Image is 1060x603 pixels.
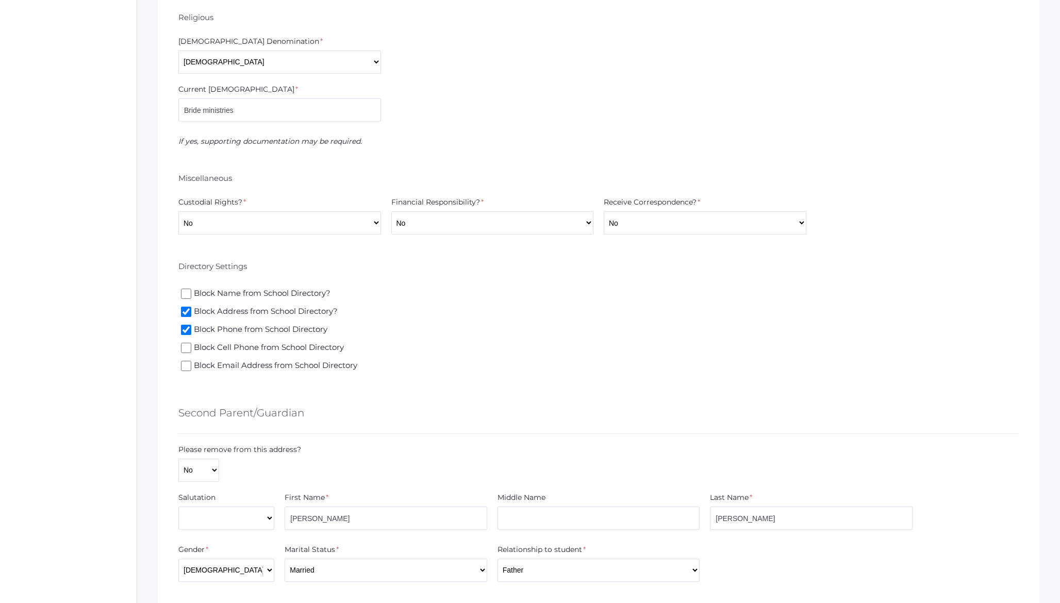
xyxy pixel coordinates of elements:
em: If yes, supporting documentation may be required. [178,137,362,146]
input: Block Phone from School Directory [181,325,191,335]
h6: Miscellaneous [178,173,232,183]
label: Financial Responsibility? [391,197,480,208]
input: Block Email Address from School Directory [181,361,191,371]
h6: Directory Settings [178,261,247,271]
span: Block Cell Phone from School Directory [191,342,345,355]
label: Receive Correspondence? [604,197,697,208]
label: Please remove from this address? [178,444,301,455]
label: [DEMOGRAPHIC_DATA] Denomination [178,36,319,47]
label: Current [DEMOGRAPHIC_DATA] [178,84,294,95]
span: Block Email Address from School Directory [191,360,358,373]
label: Custodial Rights? [178,197,242,208]
span: Block Name from School Directory? [191,288,332,300]
label: Salutation [178,492,216,503]
input: Block Name from School Directory? [181,289,191,299]
h6: Religious [178,12,213,22]
label: Gender [178,544,205,555]
label: Middle Name [498,492,545,503]
h5: Second Parent/Guardian [178,404,304,422]
span: Block Address from School Directory? [191,306,339,319]
label: Relationship to student [498,544,582,555]
label: First Name [285,492,325,503]
span: Block Phone from School Directory [191,324,328,337]
input: Block Cell Phone from School Directory [181,343,191,353]
input: Block Address from School Directory? [181,307,191,317]
label: Last Name [710,492,749,503]
label: Marital Status [285,544,335,555]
